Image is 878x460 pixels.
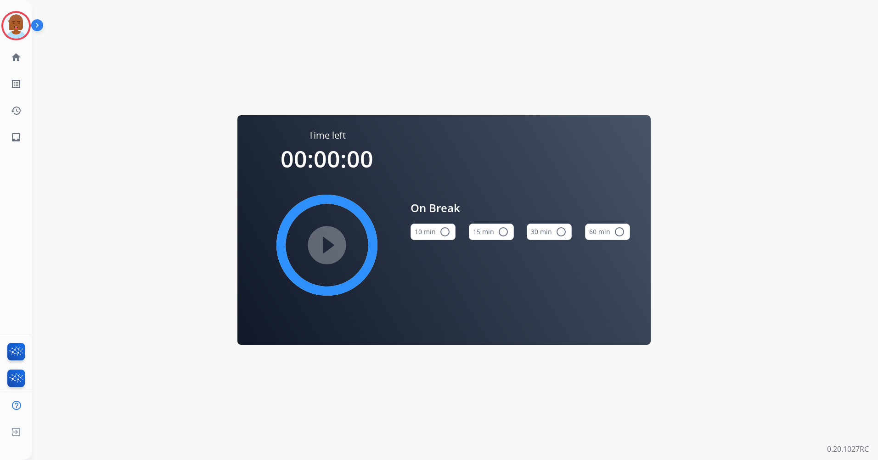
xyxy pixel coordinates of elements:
mat-icon: inbox [11,132,22,143]
span: Time left [309,129,346,142]
mat-icon: list_alt [11,79,22,90]
button: 15 min [469,224,514,240]
span: 00:00:00 [281,143,373,174]
mat-icon: radio_button_unchecked [439,226,450,237]
img: avatar [3,13,29,39]
mat-icon: history [11,105,22,116]
button: 10 min [411,224,456,240]
span: On Break [411,200,630,216]
mat-icon: radio_button_unchecked [556,226,567,237]
button: 60 min [585,224,630,240]
p: 0.20.1027RC [827,443,869,454]
mat-icon: radio_button_unchecked [614,226,625,237]
mat-icon: radio_button_unchecked [498,226,509,237]
mat-icon: home [11,52,22,63]
button: 30 min [527,224,572,240]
